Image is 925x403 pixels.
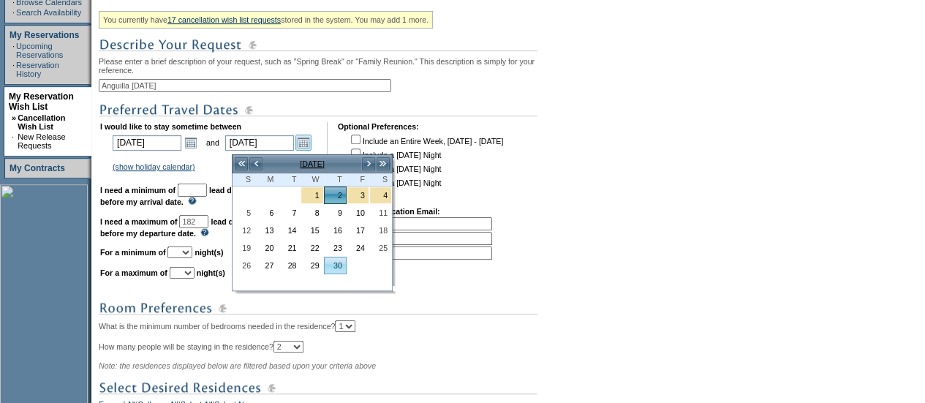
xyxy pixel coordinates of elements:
td: Friday, April 17, 2026 [347,222,369,239]
a: 17 [347,222,369,238]
a: 2 [325,187,346,203]
td: Thursday, April 09, 2026 [324,204,347,222]
td: Spring Break Wk 4 2026 Holiday [347,187,369,204]
a: 1 [301,187,322,203]
a: 20 [256,240,277,256]
a: 17 cancellation wish list requests [167,15,281,24]
a: Upcoming Reservations [16,42,63,59]
a: 15 [301,222,322,238]
th: Saturday [369,173,392,187]
td: Tuesday, April 28, 2026 [278,257,301,274]
td: Wednesday, April 29, 2026 [301,257,323,274]
td: Monday, April 27, 2026 [255,257,278,274]
img: questionMark_lightBlue.gif [200,228,209,236]
a: 18 [370,222,391,238]
td: Saturday, April 18, 2026 [369,222,392,239]
b: » [12,113,16,122]
td: Spring Break Wk 4 2026 Holiday [324,187,347,204]
a: 27 [256,257,277,274]
a: Search Availability [16,8,81,17]
td: Sunday, April 26, 2026 [233,257,255,274]
td: Tuesday, April 07, 2026 [278,204,301,222]
td: Wednesday, April 08, 2026 [301,204,323,222]
td: Thursday, April 16, 2026 [324,222,347,239]
td: [DATE] [263,156,361,172]
td: Thursday, April 23, 2026 [324,239,347,257]
a: 22 [301,240,322,256]
th: Sunday [233,173,255,187]
a: My Reservations [10,30,79,40]
td: Include an Entire Week, [DATE] - [DATE] Include a [DATE] Night Include a [DATE] Night Include a [... [348,132,503,197]
td: · [12,61,15,78]
td: Wednesday, April 15, 2026 [301,222,323,239]
td: Saturday, April 11, 2026 [369,204,392,222]
td: Tuesday, April 14, 2026 [278,222,301,239]
td: Sunday, April 19, 2026 [233,239,255,257]
td: Friday, April 10, 2026 [347,204,369,222]
td: 2. [339,232,492,245]
a: My Contracts [10,163,65,173]
td: · [12,132,16,150]
a: 10 [347,205,369,221]
b: Optional Preferences: [338,122,419,131]
td: Sunday, April 05, 2026 [233,204,255,222]
th: Tuesday [278,173,301,187]
td: Monday, April 13, 2026 [255,222,278,239]
b: I need a minimum of [100,186,175,195]
a: > [361,157,376,171]
td: Thursday, April 30, 2026 [324,257,347,274]
input: Date format: M/D/Y. Shortcut keys: [T] for Today. [UP] or [.] for Next Day. [DOWN] or [,] for Pre... [225,135,294,151]
a: 9 [325,205,346,221]
a: 3 [347,187,369,203]
td: and [204,132,222,153]
td: Spring Break Wk 4 2026 Holiday [301,187,323,204]
a: Open the calendar popup. [183,135,199,151]
a: 25 [370,240,391,256]
a: Open the calendar popup. [295,135,312,151]
td: Wednesday, April 22, 2026 [301,239,323,257]
a: 29 [301,257,322,274]
th: Thursday [324,173,347,187]
a: << [234,157,249,171]
a: 21 [279,240,300,256]
a: 12 [233,222,254,238]
div: You currently have stored in the system. You may add 1 more. [99,11,433,29]
th: Wednesday [301,173,323,187]
a: >> [376,157,390,171]
a: 14 [279,222,300,238]
th: Monday [255,173,278,187]
img: subTtlRoomPreferences.gif [99,299,537,317]
a: 11 [370,205,391,221]
a: Reservation History [16,61,59,78]
a: 7 [279,205,300,221]
td: · [12,8,15,17]
a: 16 [325,222,346,238]
a: 30 [325,257,346,274]
a: Cancellation Wish List [18,113,65,131]
a: 23 [325,240,346,256]
a: 19 [233,240,254,256]
a: (show holiday calendar) [113,162,195,171]
th: Friday [347,173,369,187]
a: < [249,157,263,171]
img: questionMark_lightBlue.gif [188,197,197,205]
a: New Release Requests [18,132,65,150]
a: 6 [256,205,277,221]
td: Tuesday, April 21, 2026 [278,239,301,257]
td: Saturday, April 25, 2026 [369,239,392,257]
a: My Reservation Wish List [9,91,74,112]
b: I would like to stay sometime between [100,122,241,131]
a: 26 [233,257,254,274]
td: 3. [339,246,492,260]
span: Note: the residences displayed below are filtered based upon your criteria above [99,361,376,370]
b: night(s) [197,268,225,277]
a: 28 [279,257,300,274]
a: 24 [347,240,369,256]
td: Sunday, April 12, 2026 [233,222,255,239]
a: 13 [256,222,277,238]
b: For a minimum of [100,248,165,257]
b: I need a maximum of [100,217,177,226]
td: Spring Break Wk 4 2026 Holiday [369,187,392,204]
td: 1. [339,217,492,230]
b: For a maximum of [100,268,167,277]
